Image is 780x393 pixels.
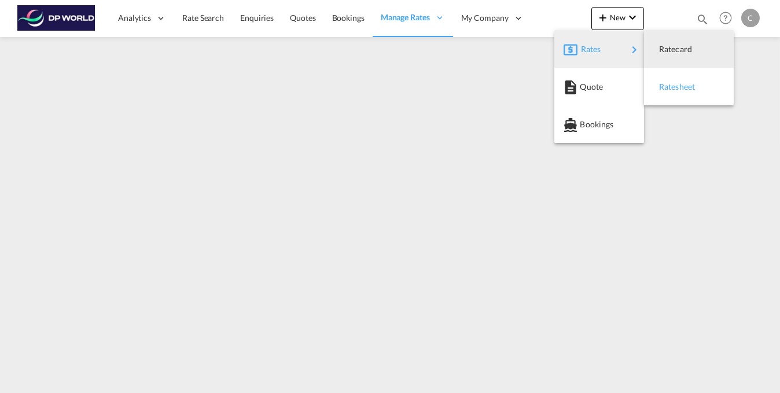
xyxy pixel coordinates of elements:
[580,75,593,98] span: Quote
[581,38,595,61] span: Rates
[554,105,644,143] button: Bookings
[580,113,593,136] span: Bookings
[564,110,635,139] div: Bookings
[659,75,672,98] span: Ratesheet
[653,35,724,64] div: Ratecard
[554,68,644,105] button: Quote
[653,72,724,101] div: Ratesheet
[564,72,635,101] div: Quote
[627,43,641,57] md-icon: icon-chevron-right
[659,38,672,61] span: Ratecard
